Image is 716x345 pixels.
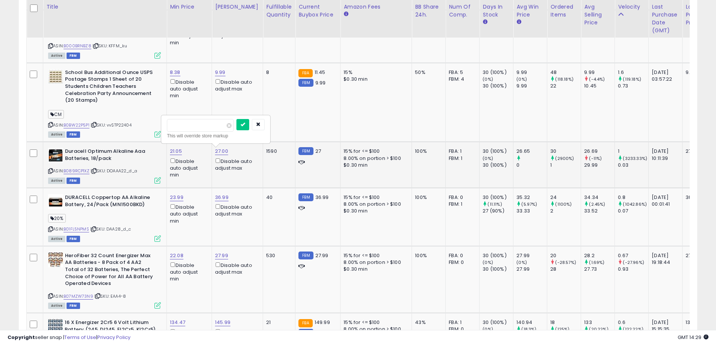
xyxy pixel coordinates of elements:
[48,148,161,183] div: ASIN:
[550,208,581,214] div: 2
[266,194,289,201] div: 40
[449,201,474,208] div: FBM: 1
[65,148,156,164] b: Duracell Optimum Alkaline Aaa Batteries, 18/pack
[215,252,228,259] a: 27.99
[618,3,645,11] div: Velocity
[170,203,206,224] div: Disable auto adjust min
[170,194,183,201] a: 23.99
[46,3,163,11] div: Title
[92,43,127,49] span: | SKU: KFFM_ku
[344,162,406,169] div: $0.30 min
[48,252,161,308] div: ASIN:
[415,3,442,19] div: BB Share 24h.
[266,319,289,326] div: 21
[8,334,130,341] div: seller snap | |
[589,259,604,265] small: (1.69%)
[686,319,710,326] div: 137.92
[516,76,527,82] small: (0%)
[686,252,710,259] div: 27.99
[686,194,710,201] div: 36.99
[623,201,647,207] small: (1042.86%)
[516,83,547,89] div: 9.99
[64,226,89,232] a: B01FL5NPMS
[344,252,406,259] div: 15% for <= $100
[555,155,574,161] small: (2900%)
[516,319,547,326] div: 140.94
[483,83,513,89] div: 30 (100%)
[48,252,63,267] img: 612SwOEMh2L._SL40_.jpg
[65,252,156,289] b: HeroFiber 32 Count Energizer Max AA Batteries - 8 Pack of 4 AA2 Total of 32 Batteries, The Perfec...
[266,148,289,155] div: 1590
[170,157,206,179] div: Disable auto adjust min
[298,147,313,155] small: FBM
[584,162,615,169] div: 29.99
[550,83,581,89] div: 22
[91,122,132,128] span: | SKU: vvSTP22404
[48,214,66,223] span: 20%
[516,69,547,76] div: 9.99
[678,334,708,341] span: 2025-08-11 14:29 GMT
[67,53,80,59] span: FBM
[584,319,615,326] div: 133
[618,148,648,155] div: 1
[652,252,677,266] div: [DATE] 19:18:44
[97,334,130,341] a: Privacy Policy
[344,319,406,326] div: 15% for <= $100
[64,293,93,300] a: B07MZW73N9
[550,148,581,155] div: 30
[344,69,406,76] div: 15%
[623,259,644,265] small: (-27.96%)
[8,334,35,341] strong: Copyright
[483,252,513,259] div: 30 (100%)
[516,208,547,214] div: 33.33
[449,319,474,326] div: FBA: 1
[618,252,648,259] div: 0.67
[516,148,547,155] div: 26.65
[90,226,131,232] span: | SKU: DAA28_d_c
[516,252,547,259] div: 27.99
[555,259,576,265] small: (-28.57%)
[449,148,474,155] div: FBA: 1
[584,69,615,76] div: 9.99
[170,252,183,259] a: 22.08
[65,319,156,335] b: 16 X Energizer 2Cr5 6 Volt Lithium Battery (245, Dl245, El2Cr5, Kl2Cr5)
[521,201,537,207] small: (5.97%)
[91,168,137,174] span: | SKU: DOAAA22_d_a
[618,208,648,214] div: 0.07
[483,148,513,155] div: 30 (100%)
[415,194,440,201] div: 100%
[266,252,289,259] div: 530
[550,162,581,169] div: 1
[298,79,313,87] small: FBM
[550,266,581,273] div: 28
[618,162,648,169] div: 0.03
[415,148,440,155] div: 100%
[449,69,474,76] div: FBA: 5
[415,319,440,326] div: 43%
[48,319,63,334] img: 610HAGs8g2L._SL40_.jpg
[315,148,321,155] span: 27
[483,19,487,26] small: Days In Stock.
[449,155,474,162] div: FBM: 1
[344,194,406,201] div: 15% for <= $100
[483,162,513,169] div: 30 (100%)
[589,201,605,207] small: (2.45%)
[584,194,615,201] div: 34.34
[266,3,292,19] div: Fulfillable Quantity
[298,3,337,19] div: Current Buybox Price
[48,69,63,84] img: 51bgYLh8GOL._SL40_.jpg
[483,208,513,214] div: 27 (90%)
[170,78,206,99] div: Disable auto adjust min
[652,3,679,35] div: Last Purchase Date (GMT)
[449,3,476,19] div: Num of Comp.
[483,3,510,19] div: Days In Stock
[550,69,581,76] div: 48
[415,69,440,76] div: 50%
[48,148,63,163] img: 41qPFzAiTGL._SL40_.jpg
[94,293,126,299] span: | SKU: EAA4-8
[170,319,185,326] a: 134.47
[67,236,80,242] span: FBM
[652,69,677,83] div: [DATE] 03:57:22
[449,259,474,266] div: FBM: 0
[48,178,65,184] span: All listings currently available for purchase on Amazon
